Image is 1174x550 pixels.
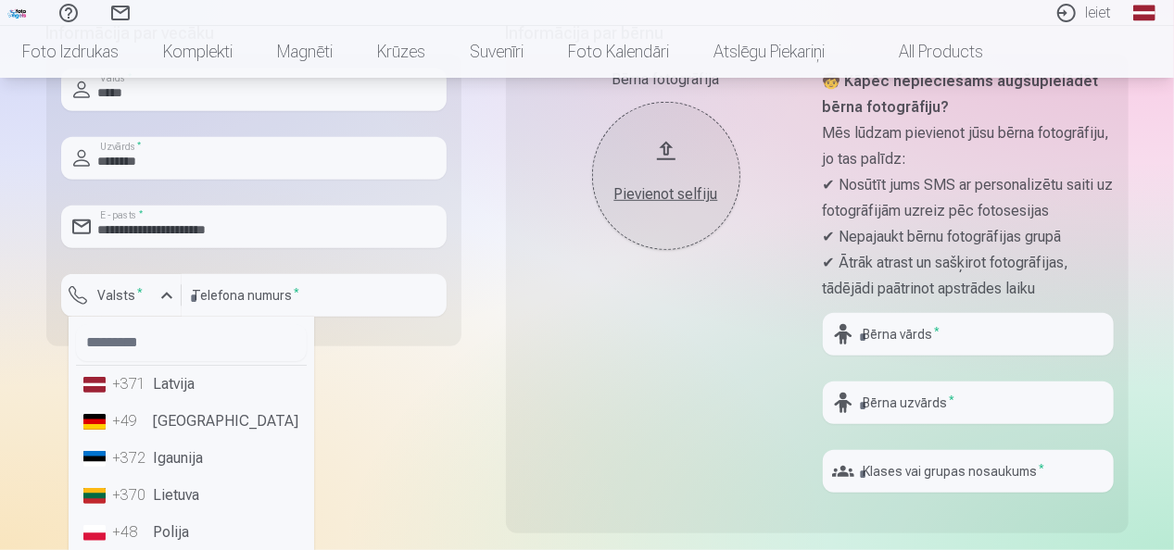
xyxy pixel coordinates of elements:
li: Igaunija [76,440,307,477]
a: All products [847,26,1005,78]
p: ✔ Ātrāk atrast un sašķirot fotogrāfijas, tādējādi paātrinot apstrādes laiku [823,250,1114,302]
div: +371 [113,373,150,395]
div: +372 [113,447,150,469]
div: Pievienot selfiju [611,183,722,206]
a: Komplekti [141,26,255,78]
a: Foto kalendāri [546,26,691,78]
a: Atslēgu piekariņi [691,26,847,78]
li: [GEOGRAPHIC_DATA] [76,403,307,440]
div: +49 [113,410,150,432]
li: Latvija [76,366,307,403]
a: Magnēti [255,26,355,78]
label: Valsts [91,286,151,305]
p: Mēs lūdzam pievienot jūsu bērna fotogrāfiju, jo tas palīdz: [823,120,1114,172]
div: +48 [113,521,150,544]
button: Pievienot selfiju [592,102,740,250]
div: Bērna fotogrāfija [521,69,812,91]
div: +370 [113,484,150,506]
li: Lietuva [76,477,307,514]
a: Krūzes [355,26,448,78]
p: ✔ Nosūtīt jums SMS ar personalizētu saiti uz fotogrāfijām uzreiz pēc fotosesijas [823,172,1114,224]
a: Suvenīri [448,26,546,78]
p: ✔ Nepajaukt bērnu fotogrāfijas grupā [823,224,1114,250]
button: Valsts* [61,274,182,317]
img: /fa1 [7,7,28,19]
